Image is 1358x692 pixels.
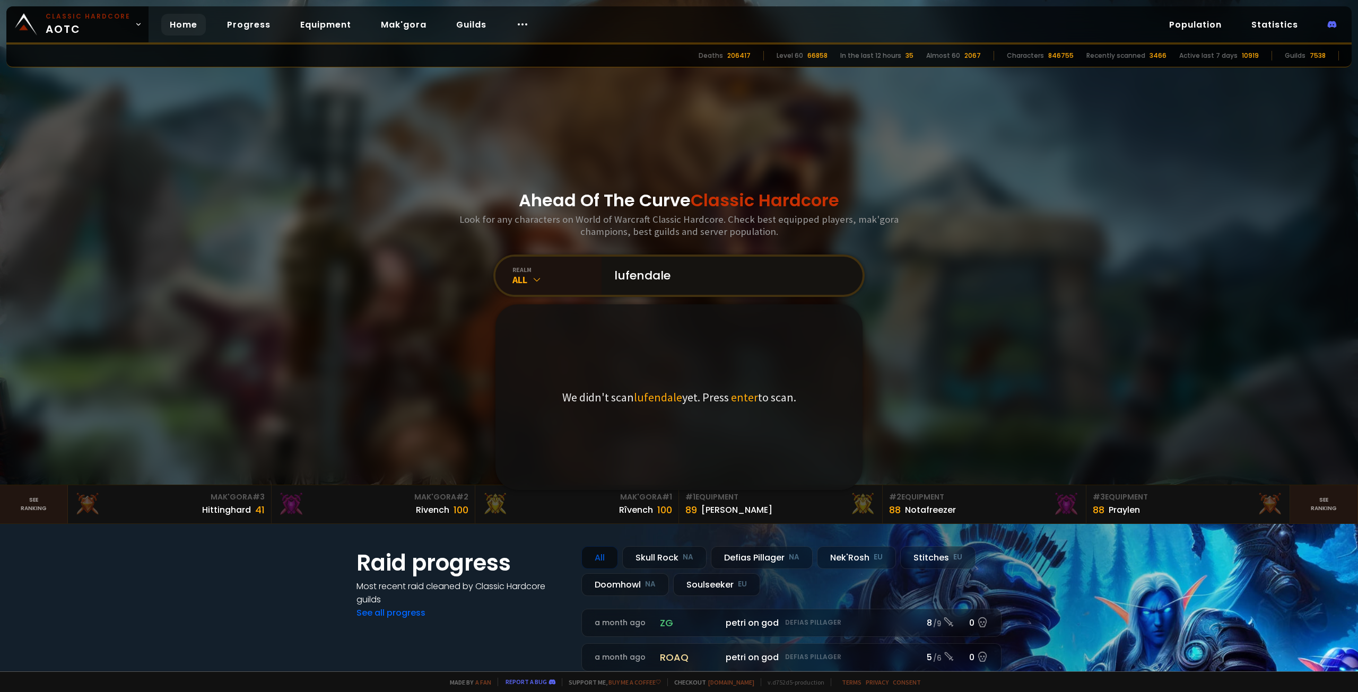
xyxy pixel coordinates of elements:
[964,51,981,60] div: 2067
[416,503,449,516] div: Rivench
[685,492,876,503] div: Equipment
[1109,503,1140,516] div: Praylen
[889,492,1080,503] div: Equipment
[512,266,602,274] div: realm
[455,213,903,238] h3: Look for any characters on World of Warcraft Classic Hardcore. Check best equipped players, mak'g...
[74,492,265,503] div: Mak'Gora
[562,390,796,405] p: We didn't scan yet. Press to scan.
[46,12,130,21] small: Classic Hardcore
[456,492,468,502] span: # 2
[842,678,861,686] a: Terms
[6,6,149,42] a: Classic HardcoreAOTC
[278,492,468,503] div: Mak'Gora
[667,678,754,686] span: Checkout
[475,678,491,686] a: a fan
[1093,492,1283,503] div: Equipment
[1086,485,1290,523] a: #3Equipment88Praylen
[475,485,679,523] a: Mak'Gora#1Rîvench100
[1093,492,1105,502] span: # 3
[708,678,754,686] a: [DOMAIN_NAME]
[817,546,896,569] div: Nek'Rosh
[482,492,672,503] div: Mak'Gora
[662,492,672,502] span: # 1
[581,573,669,596] div: Doomhowl
[738,579,747,590] small: EU
[1310,51,1326,60] div: 7538
[1048,51,1074,60] div: 846755
[889,503,901,517] div: 88
[581,609,1002,637] a: a month agozgpetri on godDefias Pillager8 /90
[883,485,1086,523] a: #2Equipment88Notafreezer
[619,503,653,516] div: Rîvench
[161,14,206,36] a: Home
[906,51,913,60] div: 35
[622,546,707,569] div: Skull Rock
[645,579,656,590] small: NA
[372,14,435,36] a: Mak'gora
[68,485,272,523] a: Mak'Gora#3Hittinghard41
[679,485,883,523] a: #1Equipment89[PERSON_NAME]
[1242,51,1259,60] div: 10919
[926,51,960,60] div: Almost 60
[691,188,839,212] span: Classic Hardcore
[953,552,962,563] small: EU
[1179,51,1238,60] div: Active last 7 days
[202,503,251,516] div: Hittinghard
[711,546,813,569] div: Defias Pillager
[519,188,839,213] h1: Ahead Of The Curve
[673,573,760,596] div: Soulseeker
[727,51,751,60] div: 206417
[905,503,956,516] div: Notafreezer
[581,546,618,569] div: All
[1086,51,1145,60] div: Recently scanned
[701,503,772,516] div: [PERSON_NAME]
[683,552,693,563] small: NA
[874,552,883,563] small: EU
[608,678,661,686] a: Buy me a coffee
[512,274,602,286] div: All
[356,580,569,606] h4: Most recent raid cleaned by Classic Hardcore guilds
[1093,503,1104,517] div: 88
[581,643,1002,671] a: a month agoroaqpetri on godDefias Pillager5 /60
[1285,51,1305,60] div: Guilds
[634,390,682,405] span: lufendale
[443,678,491,686] span: Made by
[900,546,976,569] div: Stitches
[255,503,265,517] div: 41
[253,492,265,502] span: # 3
[272,485,475,523] a: Mak'Gora#2Rivench100
[657,503,672,517] div: 100
[1290,485,1358,523] a: Seeranking
[777,51,803,60] div: Level 60
[1243,14,1307,36] a: Statistics
[1007,51,1044,60] div: Characters
[789,552,799,563] small: NA
[454,503,468,517] div: 100
[506,678,547,686] a: Report a bug
[356,546,569,580] h1: Raid progress
[219,14,279,36] a: Progress
[889,492,901,502] span: # 2
[866,678,889,686] a: Privacy
[562,678,661,686] span: Support me,
[893,678,921,686] a: Consent
[685,503,697,517] div: 89
[840,51,901,60] div: In the last 12 hours
[356,607,425,619] a: See all progress
[292,14,360,36] a: Equipment
[1150,51,1167,60] div: 3466
[807,51,828,60] div: 66858
[685,492,695,502] span: # 1
[761,678,824,686] span: v. d752d5 - production
[1161,14,1230,36] a: Population
[699,51,723,60] div: Deaths
[731,390,758,405] span: enter
[448,14,495,36] a: Guilds
[46,12,130,37] span: AOTC
[608,257,850,295] input: Search a character...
